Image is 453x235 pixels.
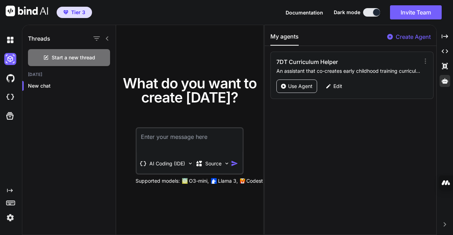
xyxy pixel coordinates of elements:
[4,91,16,103] img: cloudideIcon
[189,177,209,184] p: O3-mini,
[334,9,360,16] span: Dark mode
[246,177,284,184] p: Codestral 25.01,
[149,160,185,167] p: AI Coding (IDE)
[123,75,257,106] span: What do you want to create [DATE]?
[28,34,50,43] h1: Threads
[396,33,431,41] p: Create Agent
[4,72,16,84] img: githubDark
[390,5,442,19] button: Invite Team
[270,32,299,46] button: My agents
[182,178,188,184] img: GPT-4
[22,72,116,77] h2: [DATE]
[4,212,16,224] img: settings
[63,10,68,14] img: premium
[231,160,238,167] img: icon
[28,82,116,89] p: New chat
[276,58,378,66] h3: 7DT Curriculum Helper
[288,83,312,90] p: Use Agent
[333,83,342,90] p: Edit
[4,34,16,46] img: darkChat
[286,9,323,16] button: Documentation
[4,53,16,65] img: darkAi-studio
[71,9,85,16] span: Tier 3
[136,177,180,184] p: Supported models:
[211,178,217,184] img: Llama2
[240,178,245,183] img: Mistral-AI
[286,10,323,16] span: Documentation
[205,160,222,167] p: Source
[218,177,238,184] p: Llama 3,
[276,67,422,75] p: An assistant that co-creates early childhood training curricula, aligning with [US_STATE]’s PD Fr...
[224,160,230,166] img: Pick Models
[57,7,92,18] button: premiumTier 3
[52,54,95,61] span: Start a new thread
[6,6,48,16] img: Bind AI
[187,160,193,166] img: Pick Tools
